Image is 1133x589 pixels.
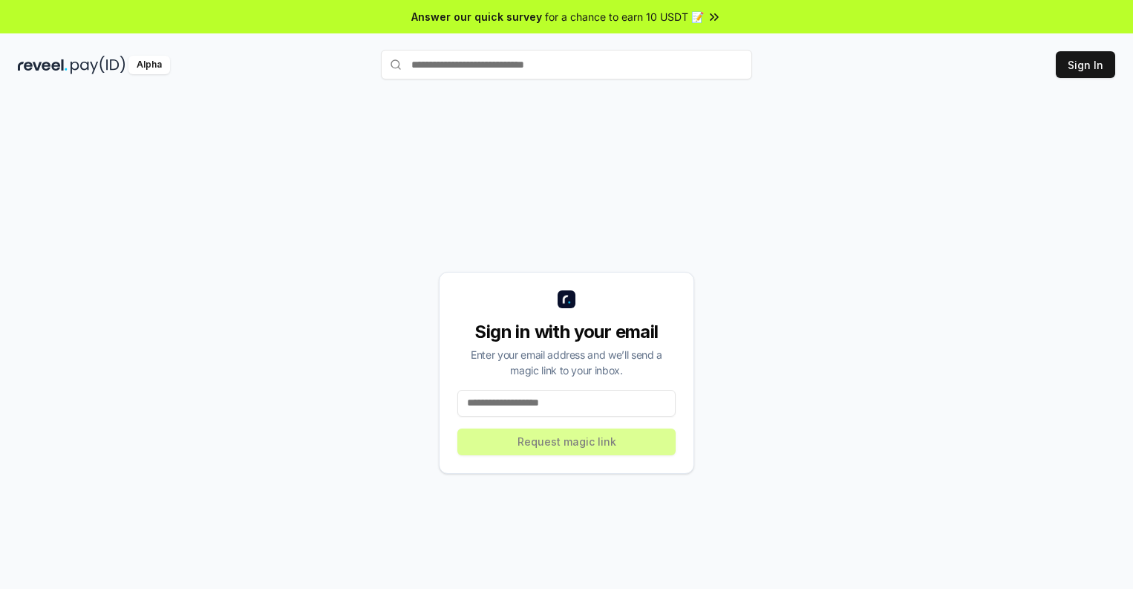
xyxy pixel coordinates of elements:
[457,320,676,344] div: Sign in with your email
[545,9,704,25] span: for a chance to earn 10 USDT 📝
[1056,51,1115,78] button: Sign In
[71,56,125,74] img: pay_id
[411,9,542,25] span: Answer our quick survey
[128,56,170,74] div: Alpha
[558,290,575,308] img: logo_small
[457,347,676,378] div: Enter your email address and we’ll send a magic link to your inbox.
[18,56,68,74] img: reveel_dark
